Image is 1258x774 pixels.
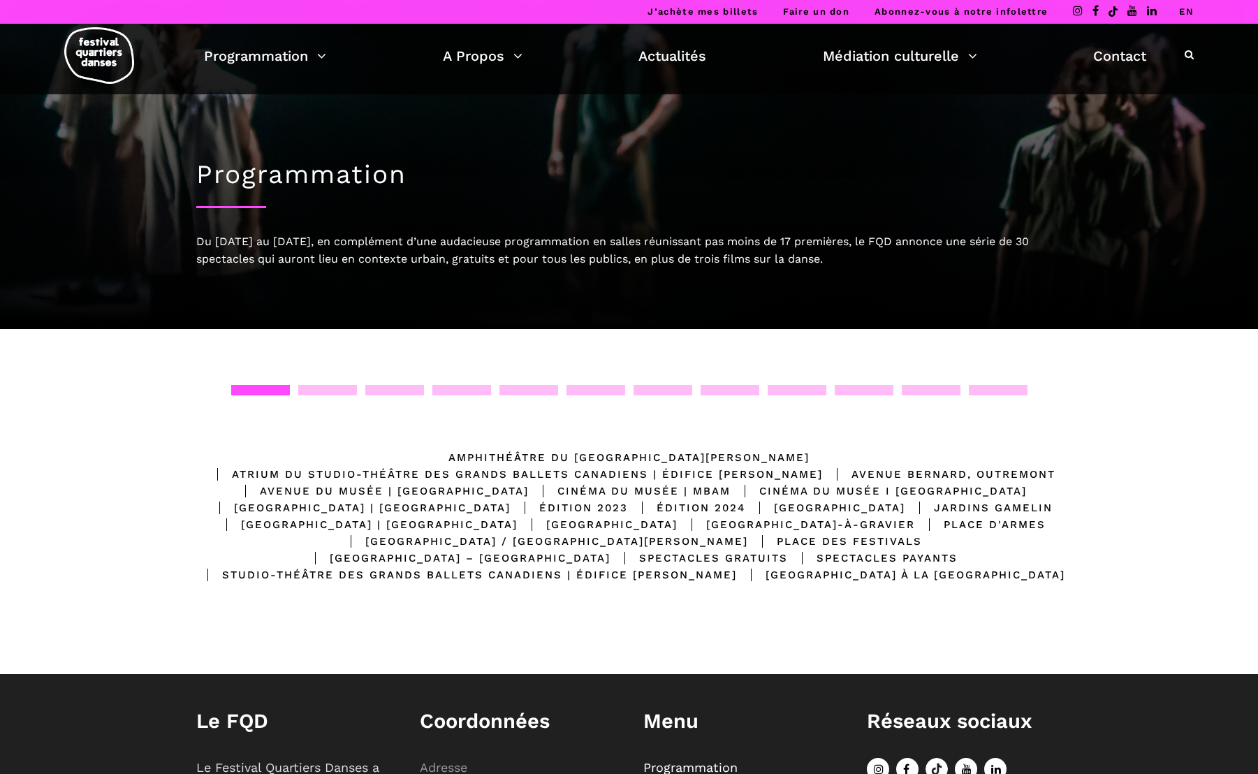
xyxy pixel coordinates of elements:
a: Abonnez-vous à notre infolettre [875,6,1048,17]
div: [GEOGRAPHIC_DATA] | [GEOGRAPHIC_DATA] [205,499,511,516]
a: EN [1179,6,1194,17]
div: Spectacles gratuits [610,550,788,567]
div: Cinéma du Musée I [GEOGRAPHIC_DATA] [731,483,1027,499]
div: Édition 2024 [628,499,745,516]
div: [GEOGRAPHIC_DATA]-à-Gravier [678,516,915,533]
div: [GEOGRAPHIC_DATA] [745,499,905,516]
div: [GEOGRAPHIC_DATA] / [GEOGRAPHIC_DATA][PERSON_NAME] [337,533,748,550]
div: Du [DATE] au [DATE], en complément d’une audacieuse programmation en salles réunissant pas moins ... [196,233,1062,268]
a: Actualités [638,44,706,68]
div: Cinéma du Musée | MBAM [529,483,731,499]
a: Médiation culturelle [823,44,977,68]
div: Avenue du Musée | [GEOGRAPHIC_DATA] [231,483,529,499]
div: [GEOGRAPHIC_DATA] – [GEOGRAPHIC_DATA] [301,550,610,567]
div: Amphithéâtre du [GEOGRAPHIC_DATA][PERSON_NAME] [448,449,810,466]
h1: Le FQD [196,709,392,733]
a: Faire un don [783,6,849,17]
div: Atrium du Studio-Théâtre des Grands Ballets Canadiens | Édifice [PERSON_NAME] [203,466,823,483]
a: Contact [1093,44,1146,68]
h1: Menu [643,709,839,733]
h1: Programmation [196,159,1062,190]
div: [GEOGRAPHIC_DATA] | [GEOGRAPHIC_DATA] [212,516,518,533]
div: Place d'Armes [915,516,1046,533]
div: Jardins Gamelin [905,499,1053,516]
img: logo-fqd-med [64,27,134,84]
h1: Coordonnées [420,709,615,733]
a: A Propos [443,44,522,68]
a: Programmation [204,44,326,68]
div: [GEOGRAPHIC_DATA] [518,516,678,533]
a: J’achète mes billets [648,6,758,17]
div: [GEOGRAPHIC_DATA] à la [GEOGRAPHIC_DATA] [737,567,1065,583]
div: Studio-Théâtre des Grands Ballets Canadiens | Édifice [PERSON_NAME] [193,567,737,583]
h1: Réseaux sociaux [867,709,1062,733]
div: Spectacles Payants [788,550,958,567]
div: Avenue Bernard, Outremont [823,466,1055,483]
div: Édition 2023 [511,499,628,516]
div: Place des Festivals [748,533,922,550]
